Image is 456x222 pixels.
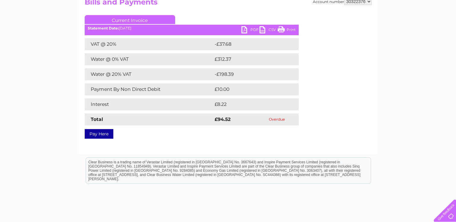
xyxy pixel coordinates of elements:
[85,15,175,24] a: Current Invoice
[85,83,213,95] td: Payment By Non Direct Debit
[85,129,113,139] a: Pay Here
[91,116,103,122] strong: Total
[365,26,378,30] a: Energy
[85,68,213,80] td: Water @ 20% VAT
[85,26,299,30] div: [DATE]
[215,116,231,122] strong: £94.52
[213,38,288,50] td: -£37.68
[259,26,278,35] a: CSV
[85,53,213,65] td: Water @ 0% VAT
[88,26,119,30] b: Statement Date:
[241,26,259,35] a: PDF
[213,83,286,95] td: £10.00
[213,98,285,110] td: £8.22
[86,3,371,29] div: Clear Business is a trading name of Verastar Limited (registered in [GEOGRAPHIC_DATA] No. 3667643...
[382,26,400,30] a: Telecoms
[350,26,361,30] a: Water
[85,38,213,50] td: VAT @ 20%
[404,26,412,30] a: Blog
[342,3,384,11] a: 0333 014 3131
[16,16,47,34] img: logo.png
[436,26,450,30] a: Log out
[278,26,296,35] a: Print
[416,26,431,30] a: Contact
[85,98,213,110] td: Interest
[255,113,298,125] td: Overdue
[213,53,287,65] td: £312.37
[213,68,288,80] td: -£198.39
